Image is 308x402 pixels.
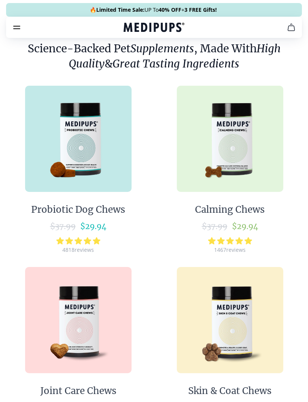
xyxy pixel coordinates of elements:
[25,86,132,192] img: Probiotic Dog Chews - Medipups
[124,22,184,35] a: Medipups
[214,246,246,253] div: 1467 reviews
[195,204,265,215] div: Calming Chews
[130,42,194,55] i: Supplements
[177,267,283,373] img: Skin & Coat Chews - Medipups
[31,204,125,215] div: Probiotic Dog Chews
[80,221,106,231] span: $ 29.94
[90,6,217,14] span: 🔥 UP To +
[12,23,21,32] button: burger-menu
[202,221,227,231] span: $ 37.99
[282,18,300,36] button: cart
[40,385,116,397] div: Joint Care Chews
[232,221,258,231] span: $ 29.94
[5,41,303,71] h1: Science-Backed Pet , Made With &
[188,385,271,397] div: Skin & Coat Chews
[159,79,301,253] a: Calming Chews - MedipupsCalming Chews$37.99$29.941467reviews
[50,221,76,231] span: $ 37.99
[113,57,239,71] i: Great Tasting Ingredients
[7,79,149,253] a: Probiotic Dog Chews - MedipupsProbiotic Dog Chews$37.99$29.944818reviews
[62,246,94,253] div: 4818 reviews
[177,86,283,192] img: Calming Chews - Medipups
[25,267,132,373] img: Joint Care Chews - Medipups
